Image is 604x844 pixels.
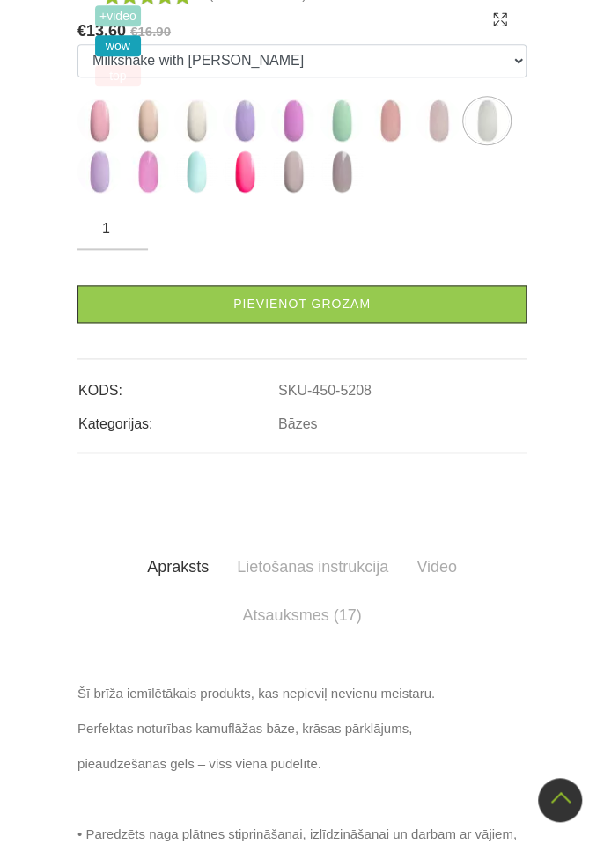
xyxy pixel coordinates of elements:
span: top [95,65,141,86]
a: Atsauksmes (17) [228,590,375,639]
a: Pievienot grozam [77,285,527,323]
span: +Video [95,5,141,26]
img: ... [77,150,122,194]
p: pieaudzēšanas gels – viss vienā pudelītē. [77,752,527,774]
span: wow [95,35,141,56]
img: ... [126,150,170,194]
img: ... [174,99,218,143]
img: ... [126,99,170,143]
a: Lietošanas instrukcija [223,541,402,591]
s: €16.90 [130,24,171,39]
img: ... [223,150,267,194]
p: Šī brīža iemīlētākais produkts, kas nepieviļ nevienu meistaru. [77,682,527,703]
img: ... [368,99,412,143]
a: Apraksts [133,541,223,591]
p: Perfektas noturības kamuflāžas bāze, krāsas pārklājums, [77,717,527,738]
img: ... [320,150,364,194]
img: ... [223,99,267,143]
a: Bāzes [278,416,317,432]
a: SKU-450-5208 [278,383,372,399]
a: Video [402,541,471,591]
span: 13.60 [86,22,126,40]
img: ... [174,150,218,194]
img: ... [416,99,460,143]
span: € [77,22,86,40]
td: Kategorijas: [77,401,277,435]
img: ... [271,99,315,143]
img: ... [465,99,509,143]
td: KODS: [77,368,277,401]
img: ... [77,99,122,143]
img: ... [320,99,364,143]
img: ... [271,150,315,194]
